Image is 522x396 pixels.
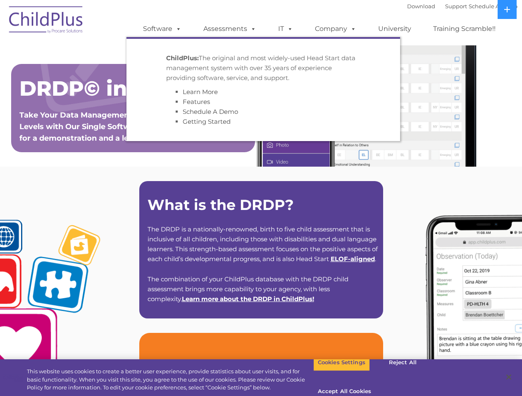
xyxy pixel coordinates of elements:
[148,196,294,214] strong: What is the DRDP?
[148,275,348,303] span: The combination of your ChildPlus database with the DRDP child assessment brings more capability ...
[195,21,265,37] a: Assessments
[183,88,218,96] a: Learn More
[183,98,210,106] a: Features
[183,108,238,115] a: Schedule A Demo
[27,368,313,392] div: This website uses cookies to create a better user experience, provide statistics about user visit...
[500,368,518,386] button: Close
[135,21,190,37] a: Software
[407,3,517,9] font: |
[307,21,365,37] a: Company
[19,111,245,143] span: Take Your Data Management and Assessments to New Levels with Our Single Software Solutionnstratio...
[469,3,517,9] a: Schedule A Demo
[182,295,312,303] a: Learn more about the DRDP in ChildPlus
[370,21,420,37] a: University
[166,54,199,62] strong: ChildPlus:
[183,118,231,125] a: Getting Started
[425,21,504,37] a: Training Scramble!!
[182,295,314,303] span: !
[331,255,375,263] a: ELOF-aligned
[445,3,467,9] a: Support
[377,354,429,371] button: Reject All
[5,0,88,42] img: ChildPlus by Procare Solutions
[270,21,301,37] a: IT
[148,225,378,263] span: The DRDP is a nationally-renowned, birth to five child assessment that is inclusive of all childr...
[19,76,238,101] span: DRDP© in ChildPlus
[313,354,370,371] button: Cookies Settings
[166,53,360,83] p: The original and most widely-used Head Start data management system with over 35 years of experie...
[407,3,435,9] a: Download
